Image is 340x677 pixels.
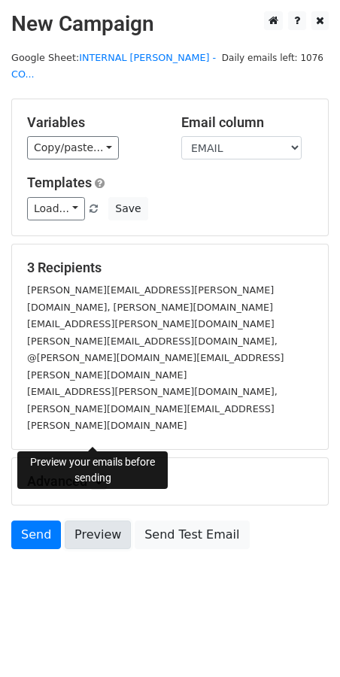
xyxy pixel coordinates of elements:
h5: Email column [181,114,313,131]
h5: Variables [27,114,159,131]
button: Save [108,197,147,220]
span: Daily emails left: 1076 [217,50,329,66]
a: Templates [27,175,92,190]
div: Preview your emails before sending [17,451,168,489]
iframe: Chat Widget [265,605,340,677]
a: Send Test Email [135,521,249,549]
a: Load... [27,197,85,220]
a: INTERNAL [PERSON_NAME] - CO... [11,52,216,80]
small: [PERSON_NAME][EMAIL_ADDRESS][PERSON_NAME][DOMAIN_NAME], [PERSON_NAME][DOMAIN_NAME][EMAIL_ADDRESS]... [27,284,275,329]
a: Preview [65,521,131,549]
small: Google Sheet: [11,52,216,80]
small: [EMAIL_ADDRESS][PERSON_NAME][DOMAIN_NAME], [PERSON_NAME][DOMAIN_NAME][EMAIL_ADDRESS][PERSON_NAME]... [27,386,278,431]
a: Send [11,521,61,549]
a: Copy/paste... [27,136,119,159]
a: Daily emails left: 1076 [217,52,329,63]
h2: New Campaign [11,11,329,37]
h5: 3 Recipients [27,260,313,276]
small: [PERSON_NAME][EMAIL_ADDRESS][DOMAIN_NAME], @[PERSON_NAME][DOMAIN_NAME][EMAIL_ADDRESS][PERSON_NAME... [27,335,284,381]
h5: Advanced [27,473,313,490]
